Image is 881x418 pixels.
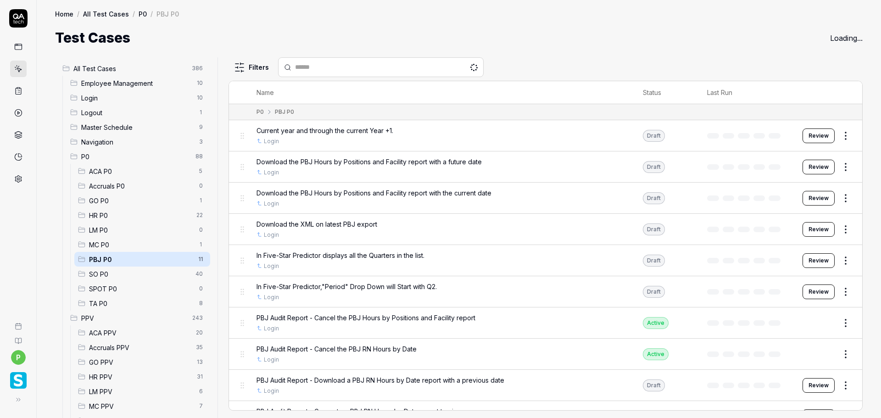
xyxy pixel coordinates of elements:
[193,371,206,382] span: 31
[195,107,206,118] span: 1
[139,9,147,18] a: P0
[151,9,153,18] div: /
[55,28,130,48] h1: Test Cases
[803,253,835,268] button: Review
[256,344,417,354] span: PBJ Audit Report - Cancel the PBJ RN Hours by Date
[10,372,27,389] img: Smartlinx Logo
[192,268,206,279] span: 40
[77,9,79,18] div: /
[74,296,210,311] div: Drag to reorderTA P08
[229,307,862,339] tr: PBJ Audit Report - Cancel the PBJ Hours by Positions and Facility reportLoginActive
[67,90,210,105] div: Drag to reorderLogin10
[74,281,210,296] div: Drag to reorderSPOT P00
[229,339,862,370] tr: PBJ Audit Report - Cancel the PBJ RN Hours by DateLoginActive
[188,63,206,74] span: 386
[4,315,33,330] a: Book a call with us
[89,343,190,352] span: Accruals PPV
[89,284,194,294] span: SPOT P0
[256,251,424,260] span: In Five-Star Predictor displays all the Quarters in the list.
[81,108,194,117] span: Logout
[195,195,206,206] span: 1
[256,108,264,116] div: P0
[67,149,210,164] div: Drag to reorderP088
[256,126,393,135] span: Current year and through the current Year +1.
[264,387,279,395] a: Login
[643,223,665,235] div: Draft
[264,293,279,301] a: Login
[192,342,206,353] span: 35
[89,401,194,411] span: MC PPV
[67,311,210,325] div: Drag to reorderPPV243
[156,9,179,18] div: PBJ P0
[195,166,206,177] span: 5
[89,255,193,264] span: PBJ P0
[803,128,835,143] button: Review
[89,299,194,308] span: TA P0
[643,192,665,204] div: Draft
[83,9,129,18] a: All Test Cases
[803,284,835,299] button: Review
[189,312,206,323] span: 243
[195,401,206,412] span: 7
[264,356,279,364] a: Login
[803,222,835,237] a: Review
[67,76,210,90] div: Drag to reorderEmployee Management10
[195,298,206,309] span: 8
[195,180,206,191] span: 0
[195,283,206,294] span: 0
[256,188,491,198] span: Download the PBJ Hours by Positions and Facility report with the current date
[11,350,26,365] button: p
[74,223,210,237] div: Drag to reorderLM P00
[264,168,279,177] a: Login
[192,151,206,162] span: 88
[74,164,210,178] div: Drag to reorderACA P05
[193,210,206,221] span: 22
[74,178,210,193] div: Drag to reorderAccruals P00
[89,211,191,220] span: HR P0
[73,64,186,73] span: All Test Cases
[74,355,210,369] div: Drag to reorderGO PPV13
[643,379,665,391] div: Draft
[247,81,634,104] th: Name
[74,325,210,340] div: Drag to reorderACA PPV20
[643,317,669,329] div: Active
[256,157,482,167] span: Download the PBJ Hours by Positions and Facility report with a future date
[195,136,206,147] span: 3
[89,240,194,250] span: MC P0
[256,375,504,385] span: PBJ Audit Report - Download a PBJ RN Hours by Date report with a previous date
[81,313,187,323] span: PPV
[193,92,206,103] span: 10
[643,286,665,298] div: Draft
[256,313,475,323] span: PBJ Audit Report - Cancel the PBJ Hours by Positions and Facility report
[81,78,191,88] span: Employee Management
[229,214,862,245] tr: Download the XML on latest PBJ exportLoginDraftReview
[81,152,190,162] span: P0
[74,369,210,384] div: Drag to reorderHR PPV31
[74,237,210,252] div: Drag to reorderMC P01
[195,254,206,265] span: 11
[803,160,835,174] button: Review
[89,372,191,382] span: HR PPV
[89,181,194,191] span: Accruals P0
[81,123,194,132] span: Master Schedule
[229,183,862,214] tr: Download the PBJ Hours by Positions and Facility report with the current dateLoginDraftReview
[89,357,191,367] span: GO PPV
[634,81,698,104] th: Status
[74,399,210,413] div: Drag to reorderMC PPV7
[74,267,210,281] div: Drag to reorderSO P040
[256,219,377,229] span: Download the XML on latest PBJ export
[4,330,33,345] a: Documentation
[74,252,210,267] div: Drag to reorderPBJ P011
[193,78,206,89] span: 10
[74,193,210,208] div: Drag to reorderGO P01
[256,407,463,416] span: PBJ Audit Report - Generate a PBJ RN Hours by Date report to view
[803,378,835,393] button: Review
[195,224,206,235] span: 0
[264,200,279,208] a: Login
[256,282,437,291] span: In Five-Star Predictor,"Period" Drop Down will Start with Q2.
